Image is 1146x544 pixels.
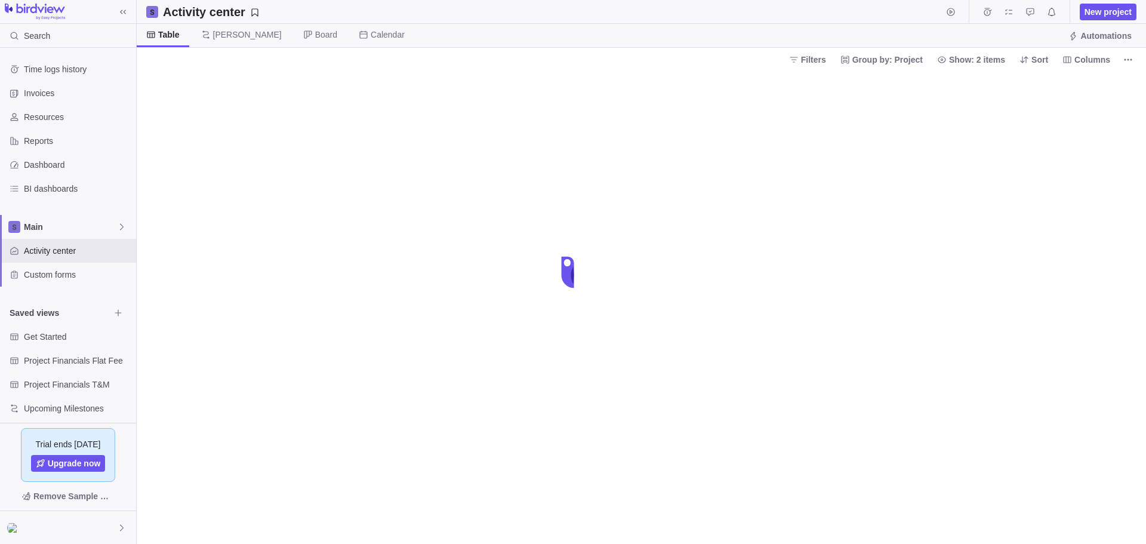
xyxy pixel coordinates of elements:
[1043,9,1060,19] a: Notifications
[24,135,131,147] span: Reports
[24,111,131,123] span: Resources
[1064,27,1136,44] span: Automations
[852,54,923,66] span: Group by: Project
[1058,51,1115,68] span: Columns
[949,54,1005,66] span: Show: 2 items
[1120,51,1136,68] span: More actions
[1031,54,1048,66] span: Sort
[158,4,264,20] span: Save your current layout and filters as a View
[24,221,117,233] span: Main
[801,54,826,66] span: Filters
[24,30,50,42] span: Search
[1085,6,1132,18] span: New project
[1080,4,1136,20] span: New project
[24,87,131,99] span: Invoices
[1043,4,1060,20] span: Notifications
[315,29,337,41] span: Board
[7,523,21,533] img: Show
[1000,9,1017,19] a: My assignments
[24,331,131,343] span: Get Started
[163,4,245,20] h2: Activity center
[979,9,996,19] a: Time logs
[36,438,101,450] span: Trial ends [DATE]
[784,51,831,68] span: Filters
[7,521,21,535] div: Denis Borovnev
[371,29,405,41] span: Calendar
[24,379,131,391] span: Project Financials T&M
[10,307,110,319] span: Saved views
[24,245,131,257] span: Activity center
[110,305,127,321] span: Browse views
[31,455,106,472] a: Upgrade now
[942,4,959,20] span: Start timer
[24,183,131,195] span: BI dashboards
[1080,30,1132,42] span: Automations
[5,4,65,20] img: logo
[33,489,115,503] span: Remove Sample Data
[10,487,127,506] span: Remove Sample Data
[213,29,282,41] span: [PERSON_NAME]
[1022,9,1039,19] a: Approval requests
[48,457,101,469] span: Upgrade now
[24,402,131,414] span: Upcoming Milestones
[1022,4,1039,20] span: Approval requests
[1074,54,1110,66] span: Columns
[836,51,928,68] span: Group by: Project
[1000,4,1017,20] span: My assignments
[158,29,180,41] span: Table
[24,269,131,281] span: Custom forms
[1015,51,1053,68] span: Sort
[24,159,131,171] span: Dashboard
[979,4,996,20] span: Time logs
[24,355,131,367] span: Project Financials Flat Fee
[932,51,1010,68] span: Show: 2 items
[24,63,131,75] span: Time logs history
[549,248,597,296] div: loading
